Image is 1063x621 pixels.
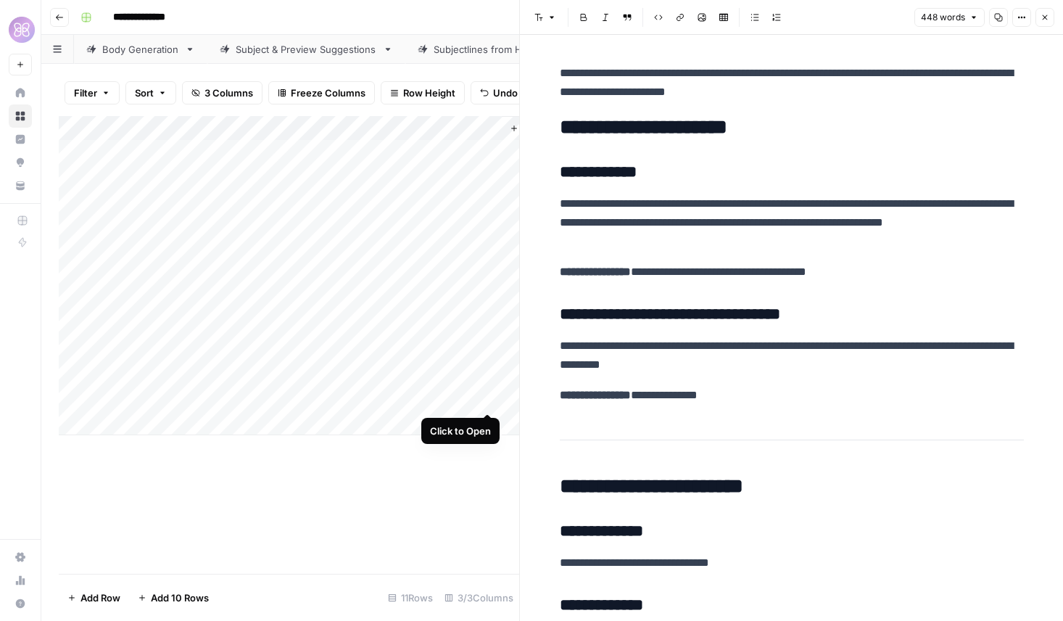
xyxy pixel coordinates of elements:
span: Filter [74,86,97,100]
span: Freeze Columns [291,86,365,100]
a: Settings [9,546,32,569]
button: Sort [125,81,176,104]
a: Subjectlines from Header + Copy [405,35,613,64]
button: Workspace: HoneyLove [9,12,32,48]
div: Click to Open [430,424,491,438]
span: Add Row [80,591,120,605]
button: 448 words [914,8,985,27]
div: Subjectlines from Header + Copy [434,42,584,57]
button: Add Row [59,586,129,609]
a: Your Data [9,174,32,197]
button: Row Height [381,81,465,104]
button: Add 10 Rows [129,586,218,609]
div: Body Generation [102,42,179,57]
img: HoneyLove Logo [9,17,35,43]
div: Subject & Preview Suggestions [236,42,377,57]
span: 448 words [921,11,965,24]
span: Add 10 Rows [151,591,209,605]
a: Opportunities [9,151,32,174]
div: 3/3 Columns [439,586,519,609]
button: Freeze Columns [268,81,375,104]
a: Body Generation [74,35,207,64]
a: Browse [9,104,32,128]
button: 3 Columns [182,81,262,104]
a: Subject & Preview Suggestions [207,35,405,64]
button: Help + Support [9,592,32,615]
span: Sort [135,86,154,100]
span: Undo [493,86,518,100]
button: Undo [471,81,527,104]
a: Home [9,81,32,104]
a: Usage [9,569,32,592]
button: Filter [65,81,120,104]
div: 11 Rows [382,586,439,609]
span: Row Height [403,86,455,100]
a: Insights [9,128,32,151]
span: 3 Columns [204,86,253,100]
